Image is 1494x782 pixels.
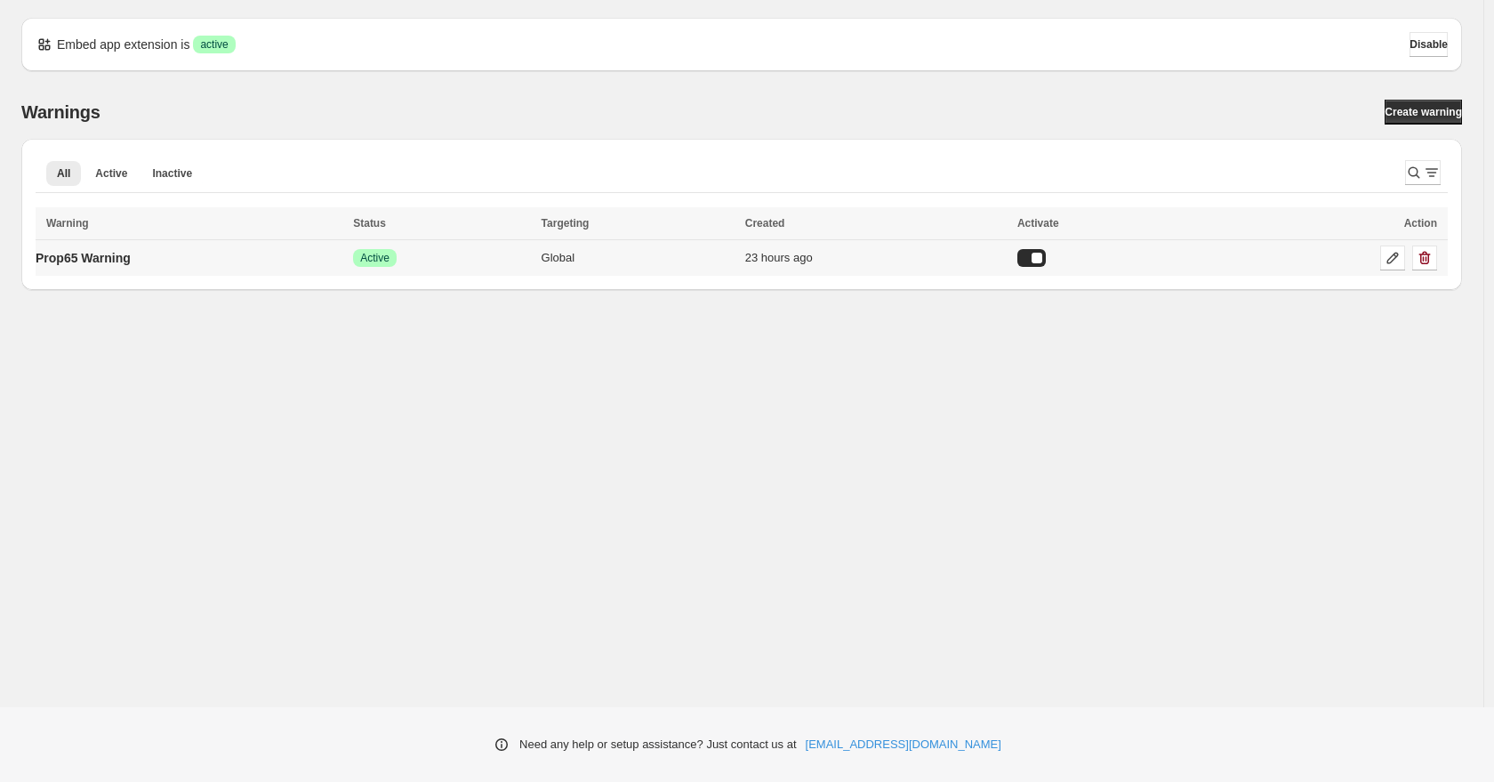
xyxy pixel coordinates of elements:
span: Create warning [1385,105,1462,119]
span: Disable [1410,37,1448,52]
span: Action [1404,217,1437,230]
span: Inactive [152,166,192,181]
span: All [57,166,70,181]
span: Status [353,217,386,230]
span: Created [745,217,785,230]
span: Active [360,251,390,265]
a: [EMAIL_ADDRESS][DOMAIN_NAME] [806,736,1001,754]
p: Embed app extension is [57,36,189,53]
button: Disable [1410,32,1448,57]
div: Global [542,249,735,267]
h2: Warnings [21,101,100,123]
div: 23 hours ago [745,249,1007,267]
a: Prop65 Warning [36,244,131,272]
span: Warning [46,217,89,230]
span: active [200,37,228,52]
a: Create warning [1385,100,1462,125]
span: Targeting [542,217,590,230]
button: Search and filter results [1405,160,1441,185]
p: Prop65 Warning [36,249,131,267]
span: Active [95,166,127,181]
span: Activate [1017,217,1059,230]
